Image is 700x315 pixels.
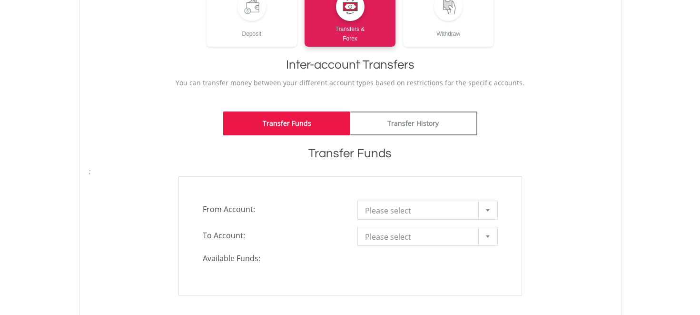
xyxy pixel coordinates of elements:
[89,56,611,73] h1: Inter-account Transfers
[89,78,611,88] p: You can transfer money between your different account types based on restrictions for the specifi...
[223,112,350,135] a: Transfer Funds
[403,21,494,39] div: Withdraw
[196,227,350,244] span: To Account:
[365,227,476,246] span: Please select
[365,201,476,220] span: Please select
[196,253,350,264] span: Available Funds:
[196,201,350,218] span: From Account:
[350,112,477,135] a: Transfer History
[305,21,395,43] div: Transfers & Forex
[207,21,297,39] div: Deposit
[89,145,611,162] h1: Transfer Funds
